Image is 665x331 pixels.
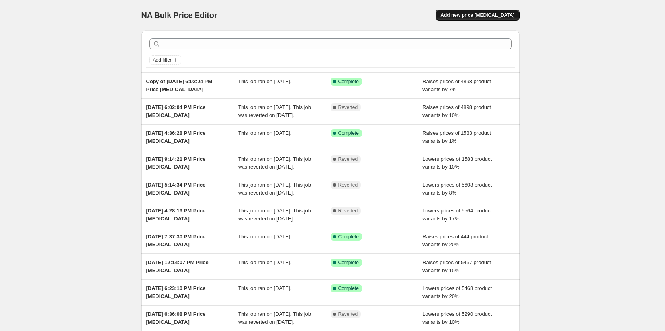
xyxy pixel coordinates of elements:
[338,285,359,292] span: Complete
[141,11,217,19] span: NA Bulk Price Editor
[422,234,488,247] span: Raises prices of 444 product variants by 20%
[146,311,206,325] span: [DATE] 6:36:08 PM Price [MEDICAL_DATA]
[238,259,291,265] span: This job ran on [DATE].
[338,208,358,214] span: Reverted
[422,285,492,299] span: Lowers prices of 5468 product variants by 20%
[238,130,291,136] span: This job ran on [DATE].
[238,104,311,118] span: This job ran on [DATE]. This job was reverted on [DATE].
[422,259,491,273] span: Raises prices of 5467 product variants by 15%
[422,78,491,92] span: Raises prices of 4898 product variants by 7%
[238,208,311,222] span: This job ran on [DATE]. This job was reverted on [DATE].
[338,182,358,188] span: Reverted
[238,156,311,170] span: This job ran on [DATE]. This job was reverted on [DATE].
[238,234,291,239] span: This job ran on [DATE].
[338,234,359,240] span: Complete
[153,57,172,63] span: Add filter
[422,208,492,222] span: Lowers prices of 5564 product variants by 17%
[146,234,206,247] span: [DATE] 7:37:30 PM Price [MEDICAL_DATA]
[146,78,213,92] span: Copy of [DATE] 6:02:04 PM Price [MEDICAL_DATA]
[338,104,358,111] span: Reverted
[146,104,206,118] span: [DATE] 6:02:04 PM Price [MEDICAL_DATA]
[238,182,311,196] span: This job ran on [DATE]. This job was reverted on [DATE].
[338,311,358,317] span: Reverted
[436,10,519,21] button: Add new price [MEDICAL_DATA]
[146,208,206,222] span: [DATE] 4:28:19 PM Price [MEDICAL_DATA]
[338,156,358,162] span: Reverted
[146,182,206,196] span: [DATE] 5:14:34 PM Price [MEDICAL_DATA]
[338,259,359,266] span: Complete
[422,130,491,144] span: Raises prices of 1583 product variants by 1%
[422,156,492,170] span: Lowers prices of 1583 product variants by 10%
[238,285,291,291] span: This job ran on [DATE].
[146,285,206,299] span: [DATE] 6:23:10 PM Price [MEDICAL_DATA]
[422,311,492,325] span: Lowers prices of 5290 product variants by 10%
[238,311,311,325] span: This job ran on [DATE]. This job was reverted on [DATE].
[146,130,206,144] span: [DATE] 4:36:28 PM Price [MEDICAL_DATA]
[338,130,359,136] span: Complete
[146,259,209,273] span: [DATE] 12:14:07 PM Price [MEDICAL_DATA]
[422,104,491,118] span: Raises prices of 4898 product variants by 10%
[149,55,181,65] button: Add filter
[238,78,291,84] span: This job ran on [DATE].
[440,12,514,18] span: Add new price [MEDICAL_DATA]
[422,182,492,196] span: Lowers prices of 5608 product variants by 8%
[146,156,206,170] span: [DATE] 9:14:21 PM Price [MEDICAL_DATA]
[338,78,359,85] span: Complete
